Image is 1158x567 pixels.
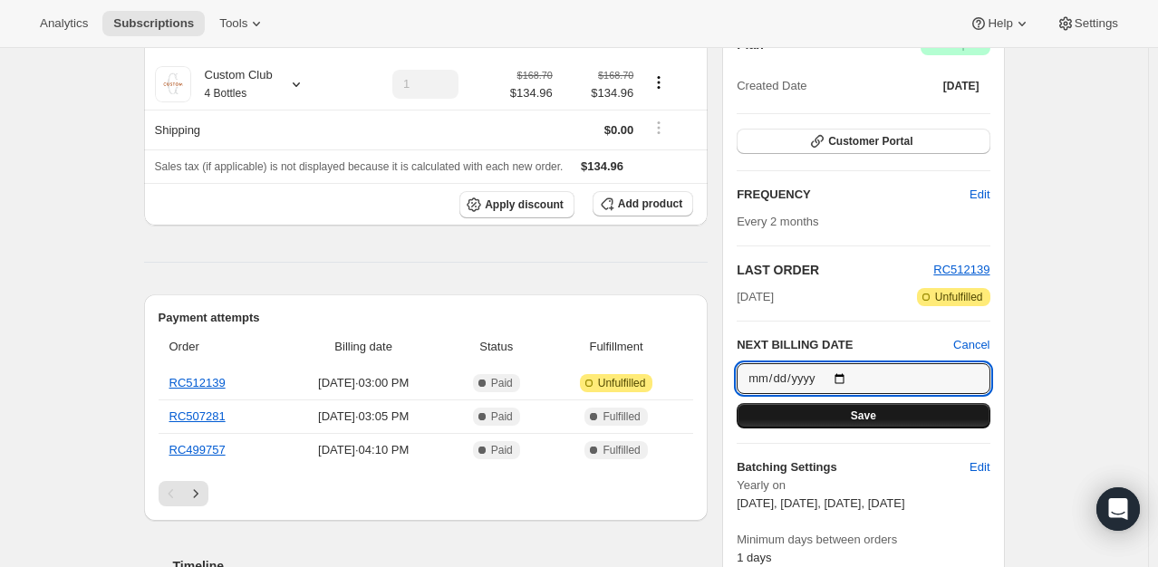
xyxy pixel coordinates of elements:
span: Subscriptions [113,16,194,31]
span: Fulfilled [603,443,640,457]
span: $134.96 [581,159,623,173]
th: Shipping [144,110,348,149]
button: Shipping actions [644,118,673,138]
span: Minimum days between orders [737,531,989,549]
button: Analytics [29,11,99,36]
span: Tools [219,16,247,31]
span: $134.96 [510,84,553,102]
button: Next [183,481,208,506]
span: [DATE] [943,79,979,93]
button: Product actions [644,72,673,92]
span: Paid [491,443,513,457]
span: Add product [618,197,682,211]
div: Open Intercom Messenger [1096,487,1140,531]
span: Status [453,338,539,356]
button: Apply discount [459,191,574,218]
h2: LAST ORDER [737,261,933,279]
span: Created Date [737,77,806,95]
h2: Payment attempts [159,309,694,327]
small: $168.70 [598,70,633,81]
a: RC507281 [169,409,226,423]
a: RC499757 [169,443,226,456]
div: Custom Club [191,66,273,102]
span: 1 days [737,551,771,564]
h6: Batching Settings [737,458,970,476]
span: $0.00 [604,123,634,137]
button: Customer Portal [737,129,989,154]
span: [DATE] · 04:10 PM [285,441,443,459]
button: Settings [1046,11,1129,36]
a: RC512139 [933,263,989,276]
small: $168.70 [517,70,553,81]
span: $134.96 [564,84,633,102]
button: Add product [593,191,693,216]
button: Tools [208,11,276,36]
span: [DATE], [DATE], [DATE], [DATE] [737,496,904,510]
button: Cancel [953,336,989,354]
span: Help [988,16,1012,31]
span: Settings [1075,16,1118,31]
span: Every 2 months [737,215,818,228]
span: Sales tax (if applicable) is not displayed because it is calculated with each new order. [155,160,564,173]
button: Save [737,403,989,428]
button: [DATE] [932,73,990,99]
span: Analytics [40,16,88,31]
th: Order [159,327,279,367]
span: Fulfillment [550,338,682,356]
span: Billing date [285,338,443,356]
span: [DATE] [737,288,774,306]
span: Customer Portal [828,134,912,149]
h2: FREQUENCY [737,186,970,204]
button: Help [959,11,1041,36]
span: [DATE] · 03:05 PM [285,408,443,426]
span: Edit [970,458,989,476]
span: Paid [491,409,513,424]
button: Edit [959,180,1000,209]
small: 4 Bottles [205,87,247,100]
span: Unfulfilled [935,290,983,304]
span: Unfulfilled [598,376,646,390]
span: Yearly on [737,476,989,495]
button: Edit [959,453,1000,482]
nav: Pagination [159,481,694,506]
h2: NEXT BILLING DATE [737,336,953,354]
button: Subscriptions [102,11,205,36]
span: [DATE] · 03:00 PM [285,374,443,392]
span: Paid [491,376,513,390]
span: Edit [970,186,989,204]
img: product img [155,66,191,102]
span: Apply discount [485,197,564,212]
button: RC512139 [933,261,989,279]
a: RC512139 [169,376,226,389]
span: Save [851,408,876,423]
span: Fulfilled [603,409,640,424]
